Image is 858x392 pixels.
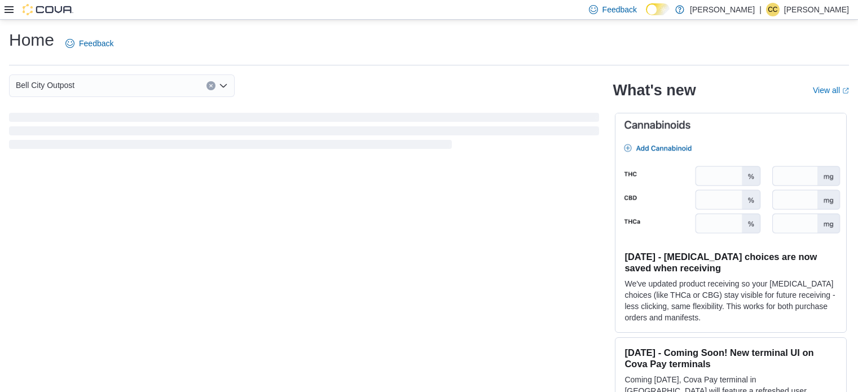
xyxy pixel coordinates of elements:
[784,3,849,16] p: [PERSON_NAME]
[813,86,849,95] a: View allExternal link
[206,81,215,90] button: Clear input
[766,3,780,16] div: Crystal Cronin
[759,3,762,16] p: |
[16,78,74,92] span: Bell City Outpost
[690,3,755,16] p: [PERSON_NAME]
[646,3,670,15] input: Dark Mode
[9,115,599,151] span: Loading
[219,81,228,90] button: Open list of options
[624,278,837,323] p: We've updated product receiving so your [MEDICAL_DATA] choices (like THCa or CBG) stay visible fo...
[842,87,849,94] svg: External link
[23,4,73,15] img: Cova
[624,347,837,369] h3: [DATE] - Coming Soon! New terminal UI on Cova Pay terminals
[61,32,118,55] a: Feedback
[768,3,777,16] span: CC
[602,4,637,15] span: Feedback
[613,81,696,99] h2: What's new
[624,251,837,274] h3: [DATE] - [MEDICAL_DATA] choices are now saved when receiving
[9,29,54,51] h1: Home
[79,38,113,49] span: Feedback
[646,15,646,16] span: Dark Mode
